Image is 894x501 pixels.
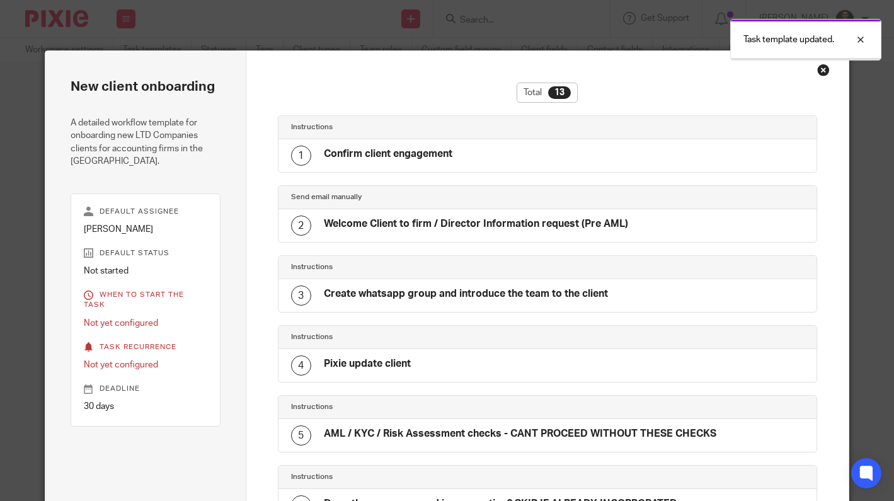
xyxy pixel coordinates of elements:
[84,359,207,371] p: Not yet configured
[84,265,207,277] p: Not started
[324,357,411,371] h4: Pixie update client
[84,342,207,352] p: Task recurrence
[324,147,452,161] h4: Confirm client engagement
[324,427,716,441] h4: AML / KYC / Risk Assessment checks - CANT PROCEED WITHOUT THESE CHECKS
[548,86,571,99] div: 13
[71,117,221,168] p: A detailed workflow template for onboarding new LTD Companies clients for accounting firms in the...
[84,207,207,217] p: Default assignee
[84,384,207,394] p: Deadline
[84,223,207,236] p: [PERSON_NAME]
[84,290,207,310] p: When to start the task
[291,285,311,306] div: 3
[817,64,830,76] div: Close this dialog window
[291,472,547,482] h4: Instructions
[291,262,547,272] h4: Instructions
[84,317,207,330] p: Not yet configured
[743,33,834,46] p: Task template updated.
[291,425,311,446] div: 5
[324,217,628,231] h4: Welcome Client to firm / Director Information request (Pre AML)
[84,400,207,413] p: 30 days
[291,146,311,166] div: 1
[291,355,311,376] div: 4
[291,332,547,342] h4: Instructions
[324,287,608,301] h4: Create whatsapp group and introduce the team to the client
[517,83,578,103] div: Total
[71,76,221,98] h2: New client onboarding
[291,216,311,236] div: 2
[84,248,207,258] p: Default status
[291,402,547,412] h4: Instructions
[291,192,547,202] h4: Send email manually
[291,122,547,132] h4: Instructions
